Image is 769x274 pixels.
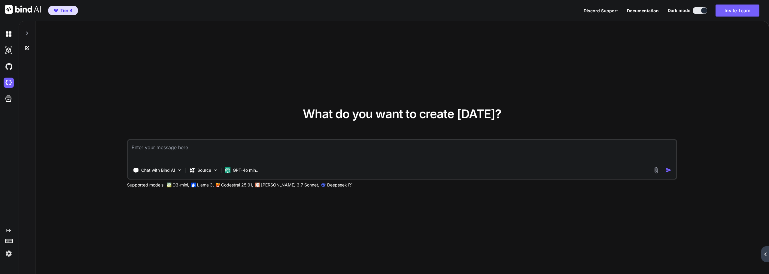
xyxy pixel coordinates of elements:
[48,6,78,15] button: premiumTier 4
[233,167,258,173] p: GPT-4o min..
[327,182,353,188] p: Deepseek R1
[191,183,196,187] img: Llama2
[4,248,14,259] img: settings
[321,183,326,187] img: claude
[177,168,182,173] img: Pick Tools
[303,106,501,121] span: What do you want to create [DATE]?
[224,167,230,173] img: GPT-4o mini
[584,8,618,14] button: Discord Support
[627,8,659,13] span: Documentation
[60,8,72,14] span: Tier 4
[197,167,211,173] p: Source
[4,78,14,88] img: cloudideIcon
[255,183,260,187] img: claude
[5,5,41,14] img: Bind AI
[221,182,253,188] p: Codestral 25.01,
[653,167,660,174] img: attachment
[54,9,58,12] img: premium
[4,29,14,39] img: darkChat
[172,182,189,188] p: O3-mini,
[584,8,618,13] span: Discord Support
[4,61,14,72] img: githubDark
[627,8,659,14] button: Documentation
[4,45,14,55] img: darkAi-studio
[197,182,214,188] p: Llama 3,
[127,182,165,188] p: Supported models:
[166,183,171,187] img: GPT-4
[216,183,220,187] img: Mistral-AI
[261,182,319,188] p: [PERSON_NAME] 3.7 Sonnet,
[668,8,690,14] span: Dark mode
[716,5,759,17] button: Invite Team
[213,168,218,173] img: Pick Models
[141,167,175,173] p: Chat with Bind AI
[666,167,672,173] img: icon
